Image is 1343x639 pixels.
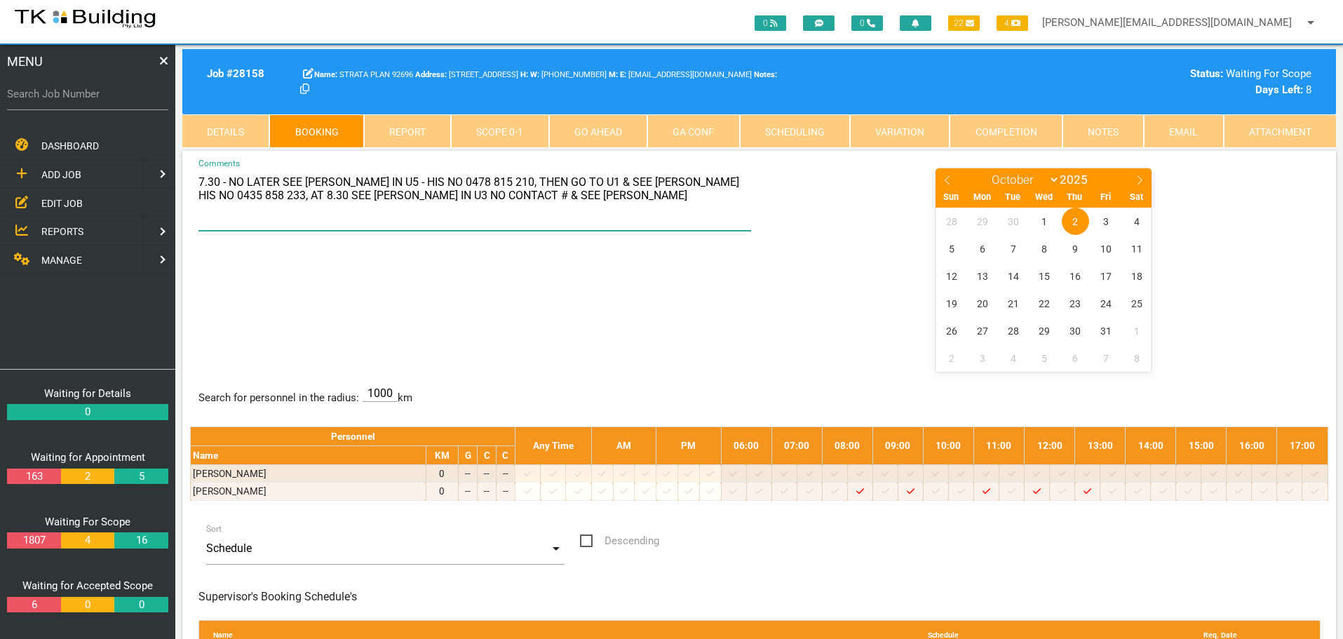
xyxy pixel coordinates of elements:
a: Email [1144,114,1223,148]
span: October 17, 2025 [1093,262,1120,290]
b: E: [620,70,626,79]
span: Tue [997,193,1028,202]
a: Click here copy customer information. [300,83,309,96]
th: Any Time [515,426,591,465]
a: Waiting for Details [44,387,131,400]
span: October 30, 2025 [1062,317,1089,344]
th: 11:00 [973,426,1024,465]
span: ADD JOB [41,169,81,180]
input: Year [1060,173,1102,187]
div: -- [480,484,494,498]
th: Your Customers [497,445,515,464]
div: [PERSON_NAME] [193,484,423,498]
span: November 2, 2025 [938,344,966,372]
span: October 15, 2025 [1031,262,1058,290]
a: 163 [7,469,60,485]
a: GA Conf [647,114,739,148]
span: September 28, 2025 [938,208,966,235]
span: October 3, 2025 [1093,208,1120,235]
div: [PERSON_NAME] [193,466,423,480]
span: October 18, 2025 [1123,262,1150,290]
a: Notes [1062,114,1144,148]
span: STRATA PLAN 92696 [314,70,413,79]
span: EDIT JOB [41,197,83,208]
span: October 26, 2025 [938,317,966,344]
span: November 5, 2025 [1031,344,1058,372]
div: 0 [428,484,457,498]
span: October 16, 2025 [1062,262,1089,290]
span: October 31, 2025 [1093,317,1120,344]
span: [PHONE_NUMBER] [530,70,607,79]
label: Sort [206,523,222,535]
b: Address: [415,70,447,79]
a: Go Ahead [549,114,647,148]
span: November 3, 2025 [969,344,997,372]
span: October 27, 2025 [969,317,997,344]
span: October 7, 2025 [1000,235,1027,262]
span: October 29, 2025 [1031,317,1058,344]
span: October 25, 2025 [1123,290,1150,317]
b: W: [530,70,539,79]
th: 14:00 [1126,426,1176,465]
a: Attachment [1224,114,1336,148]
th: 12:00 [1024,426,1074,465]
a: Waiting for Appointment [31,451,145,464]
span: October 24, 2025 [1093,290,1120,317]
select: Month [985,172,1060,187]
th: General, All Companies and Customers [459,445,478,464]
span: November 1, 2025 [1123,317,1150,344]
b: Days Left: [1255,83,1303,96]
a: 0 [7,404,168,420]
span: Fri [1090,193,1121,202]
a: 1807 [7,532,60,549]
th: AM [591,426,656,465]
th: 17:00 [1277,426,1328,465]
th: 13:00 [1075,426,1126,465]
span: October 4, 2025 [1123,208,1150,235]
img: s3file [14,7,156,29]
th: 15:00 [1176,426,1227,465]
th: 08:00 [822,426,872,465]
th: 07:00 [771,426,822,465]
span: Home Phone [520,70,530,79]
b: Status: [1190,67,1223,80]
div: 0 [428,466,457,480]
span: October 14, 2025 [1000,262,1027,290]
div: -- [499,466,513,480]
th: 10:00 [923,426,973,465]
a: Completion [950,114,1062,148]
span: October 10, 2025 [1093,235,1120,262]
b: Job # 28158 [207,67,264,80]
span: MENU [7,52,43,71]
a: Scheduling [740,114,850,148]
span: Sun [936,193,966,202]
span: Wed [1028,193,1059,202]
span: [STREET_ADDRESS] [415,70,518,79]
th: 09:00 [872,426,923,465]
th: Personnel [191,426,515,445]
span: October 20, 2025 [969,290,997,317]
span: October 19, 2025 [938,290,966,317]
span: 4 [997,15,1028,31]
span: October 21, 2025 [1000,290,1027,317]
span: October 12, 2025 [938,262,966,290]
a: 6 [7,597,60,613]
a: 2 [61,469,114,485]
a: Report [364,114,451,148]
th: KM from the site address to the personnel [426,445,459,464]
span: October 5, 2025 [938,235,966,262]
span: MANAGE [41,255,82,266]
span: October 6, 2025 [969,235,997,262]
th: PM [656,426,721,465]
span: October 9, 2025 [1062,235,1089,262]
span: 0 [851,15,883,31]
a: Variation [850,114,950,148]
div: Search for personnel in the radius: km [190,385,1328,412]
label: Search Job Number [7,86,168,102]
a: Scope 0-1 [451,114,548,148]
b: M: [609,70,618,79]
div: -- [461,484,475,498]
span: Thu [1059,193,1090,202]
th: Your Company [478,445,497,464]
span: DASHBOARD [41,140,99,152]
